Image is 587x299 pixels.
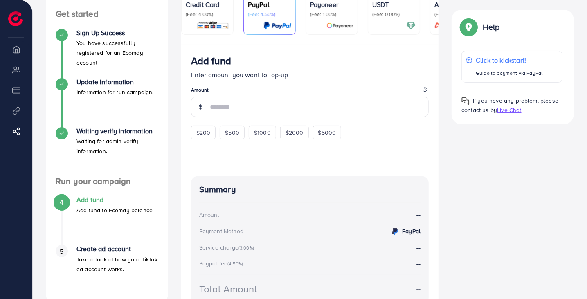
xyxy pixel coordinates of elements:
[476,68,542,78] p: Guide to payment via PayPal
[46,127,168,176] li: Waiting verify information
[76,245,158,253] h4: Create ad account
[76,254,158,274] p: Take a look at how your TikTok ad account works.
[60,247,63,256] span: 5
[76,205,153,215] p: Add fund to Ecomdy balance
[372,11,416,18] p: (Fee: 0.00%)
[416,284,421,294] strong: --
[196,128,211,137] span: $200
[199,243,256,252] div: Service charge
[318,128,336,137] span: $5000
[76,38,158,67] p: You have successfully registered for an Ecomdy account
[191,70,429,80] p: Enter amount you want to top-up
[461,97,470,105] img: Popup guide
[46,29,168,78] li: Sign Up Success
[46,9,168,19] h4: Get started
[286,128,304,137] span: $2000
[326,21,353,30] img: card
[76,196,153,204] h4: Add fund
[416,210,421,219] strong: --
[225,128,239,137] span: $500
[434,11,478,18] p: (Fee: 0.00%)
[76,87,154,97] p: Information for run campaign.
[199,259,246,268] div: Paypal fee
[191,86,429,97] legend: Amount
[227,261,243,267] small: (4.50%)
[199,184,421,195] h4: Summary
[461,20,476,34] img: Popup guide
[46,245,168,294] li: Create ad account
[461,97,558,114] span: If you have any problem, please contact us by
[483,22,500,32] p: Help
[46,196,168,245] li: Add fund
[552,262,581,293] iframe: Chat
[238,245,254,251] small: (3.00%)
[199,211,219,219] div: Amount
[76,29,158,37] h4: Sign Up Success
[390,227,400,236] img: credit
[199,227,243,235] div: Payment Method
[197,21,229,30] img: card
[497,106,521,114] span: Live Chat
[254,128,271,137] span: $1000
[406,21,416,30] img: card
[60,198,63,207] span: 4
[310,11,353,18] p: (Fee: 1.00%)
[76,78,154,86] h4: Update Information
[432,21,478,30] img: card
[248,11,291,18] p: (Fee: 4.50%)
[46,78,168,127] li: Update Information
[186,11,229,18] p: (Fee: 4.00%)
[402,227,421,235] strong: PayPal
[76,127,158,135] h4: Waiting verify information
[76,136,158,156] p: Waiting for admin verify information.
[199,282,257,296] div: Total Amount
[8,11,23,26] img: logo
[263,21,291,30] img: card
[191,55,231,67] h3: Add fund
[46,176,168,187] h4: Run your campaign
[416,259,421,268] strong: --
[416,243,421,252] strong: --
[476,55,542,65] p: Click to kickstart!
